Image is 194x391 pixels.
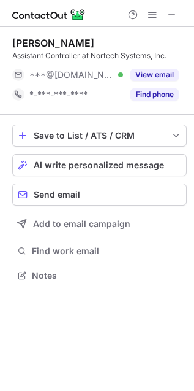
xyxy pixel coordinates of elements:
[12,154,187,176] button: AI write personalized message
[12,242,187,260] button: Find work email
[12,7,86,22] img: ContactOut v5.3.10
[12,125,187,147] button: save-profile-one-click
[34,190,80,199] span: Send email
[12,50,187,61] div: Assistant Controller at Nortech Systems, Inc.
[12,267,187,284] button: Notes
[33,219,130,229] span: Add to email campaign
[32,270,182,281] span: Notes
[130,69,179,81] button: Reveal Button
[12,213,187,235] button: Add to email campaign
[29,69,114,80] span: ***@[DOMAIN_NAME]
[12,37,94,49] div: [PERSON_NAME]
[34,131,165,141] div: Save to List / ATS / CRM
[130,88,179,101] button: Reveal Button
[12,184,187,206] button: Send email
[32,246,182,257] span: Find work email
[34,160,164,170] span: AI write personalized message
